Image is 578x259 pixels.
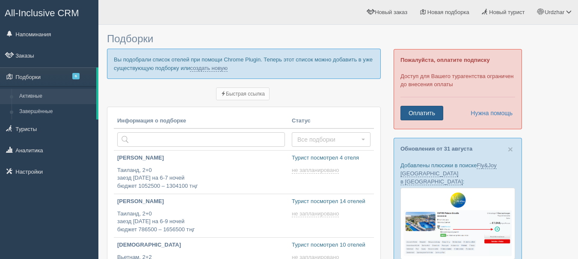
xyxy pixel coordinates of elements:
[216,87,270,100] button: Быстрая ссылка
[400,162,497,185] a: Fly&Joy [GEOGRAPHIC_DATA] в [GEOGRAPHIC_DATA]
[400,146,472,152] a: Обновления от 31 августа
[292,167,339,174] span: не запланировано
[394,49,522,129] div: Доступ для Вашего турагентства ограничен до внесения оплаты
[107,49,381,79] p: Вы подобрали список отелей при помощи Chrome Plugin. Теперь этот список можно добавить в уже суще...
[400,106,443,120] a: Оплатить
[190,65,228,72] a: создать новую
[5,8,79,18] span: All-Inclusive CRM
[15,104,96,119] a: Завершённые
[545,9,564,15] span: Urdzhar
[117,210,285,234] p: Таиланд, 2+0 заезд [DATE] на 6-9 ночей бюджет 786500 – 1656500 тңг
[114,194,288,237] a: [PERSON_NAME] Таиланд, 2+0заезд [DATE] на 6-9 ночейбюджет 786500 – 1656500 тңг
[292,241,371,249] p: Турист посмотрел 10 отелей
[375,9,407,15] span: Новый заказ
[400,161,515,186] p: Добавлены плюсики в поиске :
[292,198,371,206] p: Турист посмотрел 14 отелей
[508,144,513,154] span: ×
[114,113,288,129] th: Информация о подборке
[292,210,341,217] a: не запланировано
[292,210,339,217] span: не запланировано
[400,57,490,63] b: Пожалуйста, оплатите подписку
[117,166,285,190] p: Таиланд, 2+0 заезд [DATE] на 6-7 ночей бюджет 1052500 – 1304100 тңг
[15,89,96,104] a: Активные
[117,198,285,206] p: [PERSON_NAME]
[0,0,98,24] a: All-Inclusive CRM
[508,145,513,154] button: Close
[465,106,513,120] a: Нужна помощь
[117,241,285,249] p: [DEMOGRAPHIC_DATA]
[427,9,469,15] span: Новая подборка
[107,33,153,44] span: Подборки
[288,113,374,129] th: Статус
[489,9,525,15] span: Новый турист
[292,154,371,162] p: Турист посмотрел 4 отеля
[114,151,288,194] a: [PERSON_NAME] Таиланд, 2+0заезд [DATE] на 6-7 ночейбюджет 1052500 – 1304100 тңг
[117,132,285,147] input: Поиск по стране или туристу
[117,154,285,162] p: [PERSON_NAME]
[292,132,371,147] button: Все подборки
[72,73,80,79] span: 6
[297,135,359,144] span: Все подборки
[292,167,341,174] a: не запланировано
